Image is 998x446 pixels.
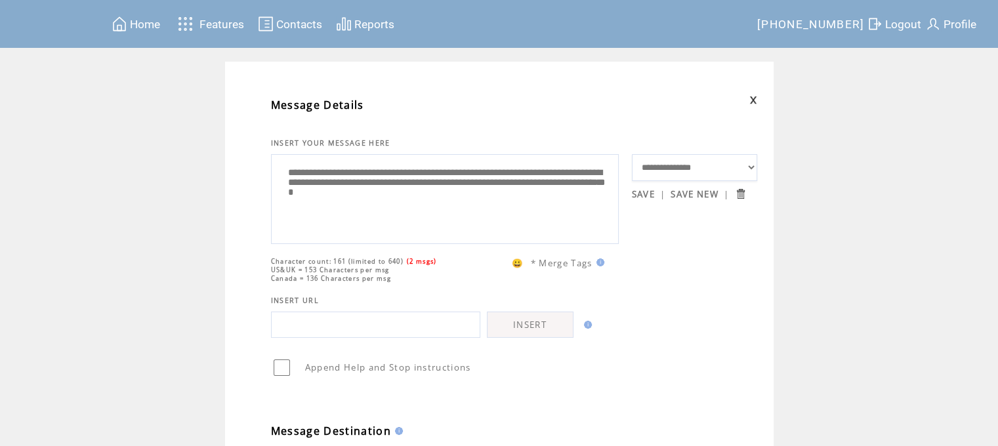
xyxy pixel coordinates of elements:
span: * Merge Tags [531,257,593,269]
span: Canada = 136 Characters per msg [271,274,391,283]
a: Contacts [256,14,324,34]
span: (2 msgs) [407,257,437,266]
img: help.gif [580,321,592,329]
span: INSERT YOUR MESSAGE HERE [271,138,390,148]
span: 😀 [512,257,524,269]
span: Profile [944,18,976,31]
a: INSERT [487,312,573,338]
span: | [660,188,665,200]
img: contacts.svg [258,16,274,32]
a: Features [172,11,246,37]
span: [PHONE_NUMBER] [757,18,865,31]
img: help.gif [391,427,403,435]
img: help.gif [593,258,604,266]
a: Profile [923,14,978,34]
a: Reports [334,14,396,34]
img: features.svg [174,13,197,35]
span: Message Details [271,98,364,112]
span: Logout [885,18,921,31]
input: Submit [734,188,747,200]
img: profile.svg [925,16,941,32]
span: Message Destination [271,424,391,438]
span: US&UK = 153 Characters per msg [271,266,390,274]
span: Contacts [276,18,322,31]
img: exit.svg [867,16,883,32]
img: chart.svg [336,16,352,32]
a: Home [110,14,162,34]
span: | [724,188,729,200]
span: Features [199,18,244,31]
span: Character count: 161 (limited to 640) [271,257,404,266]
a: SAVE [632,188,655,200]
a: Logout [865,14,923,34]
a: SAVE NEW [671,188,718,200]
img: home.svg [112,16,127,32]
span: Append Help and Stop instructions [305,361,471,373]
span: Reports [354,18,394,31]
span: INSERT URL [271,296,319,305]
span: Home [130,18,160,31]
